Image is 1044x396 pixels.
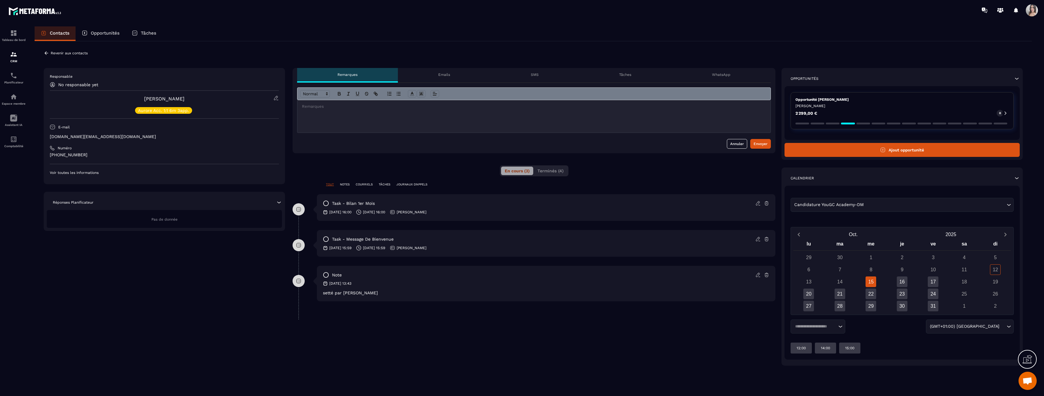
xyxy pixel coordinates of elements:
div: 16 [897,276,907,287]
div: 6 [803,264,814,275]
div: 27 [803,301,814,311]
img: accountant [10,136,17,143]
input: Search for option [865,201,1005,208]
div: 19 [990,276,1001,287]
p: note [332,272,342,278]
p: [DATE] 16:00 [363,210,385,215]
div: 21 [835,289,845,299]
a: [PERSON_NAME] [144,96,185,102]
a: formationformationCRM [2,46,26,67]
div: 12 [990,264,1001,275]
p: Planificateur [2,81,26,84]
p: Espace membre [2,102,26,105]
input: Search for option [1001,323,1005,330]
a: Tâches [126,26,162,41]
p: Réponses Planificateur [53,200,93,205]
p: 14:00 [821,346,830,350]
p: Opportunités [91,30,120,36]
div: di [980,240,1011,250]
div: 13 [803,276,814,287]
button: Next month [1000,230,1011,239]
div: 30 [897,301,907,311]
p: NOTES [340,182,350,187]
p: E-mail [58,125,70,130]
div: 24 [928,289,938,299]
p: task - Message de bienvenue [332,236,394,242]
a: Contacts [35,26,76,41]
div: 3 [928,252,938,263]
a: automationsautomationsEspace membre [2,89,26,110]
p: Comptabilité [2,144,26,148]
div: Calendar days [793,252,1011,311]
div: 28 [835,301,845,311]
div: Envoyer [754,141,768,147]
div: 9 [897,264,907,275]
div: 29 [803,252,814,263]
div: Calendar wrapper [793,240,1011,311]
p: [DATE] 15:59 [329,245,351,250]
img: formation [10,51,17,58]
p: 0 [999,111,1001,115]
p: Emails [438,72,450,77]
a: Assistant IA [2,110,26,131]
div: 7 [835,264,845,275]
a: Opportunités [76,26,126,41]
p: [PERSON_NAME] [795,103,1009,108]
div: 2 [897,252,907,263]
div: 17 [928,276,938,287]
button: Open months overlay [805,229,902,240]
div: 2 [990,301,1001,311]
p: Tâches [619,72,631,77]
p: SMS [531,72,539,77]
p: task - Bilan 1er mois [332,201,375,206]
p: COURRIELS [356,182,373,187]
div: 4 [959,252,970,263]
div: 25 [959,289,970,299]
input: Search for option [793,323,837,330]
span: Terminés (4) [537,168,564,173]
p: Assistant IA [2,123,26,127]
div: 1 [959,301,970,311]
p: 15:00 [845,346,854,350]
button: Annuler [727,139,747,149]
a: schedulerschedulerPlanificateur [2,67,26,89]
p: WhatsApp [712,72,730,77]
div: lu [793,240,824,250]
p: Aurore Acc. 1:1 6m 3app. [138,108,189,113]
p: No responsable yet [58,82,98,87]
p: Tâches [141,30,156,36]
p: Calendrier [791,176,814,181]
p: TOUT [326,182,334,187]
p: setté par [PERSON_NAME] [323,290,769,295]
div: ve [918,240,949,250]
button: Open years overlay [902,229,1000,240]
p: TÂCHES [379,182,390,187]
p: Contacts [50,30,69,36]
div: 20 [803,289,814,299]
p: Opportunités [791,76,819,81]
div: 8 [866,264,876,275]
p: [PERSON_NAME] [397,210,426,215]
div: Search for option [791,198,1014,212]
div: 5 [990,252,1001,263]
span: En cours (3) [505,168,530,173]
div: 11 [959,264,970,275]
div: Search for option [791,320,845,333]
div: Ouvrir le chat [1019,372,1037,390]
p: CRM [2,59,26,63]
div: 14 [835,276,845,287]
div: 30 [835,252,845,263]
p: [PERSON_NAME] [397,245,426,250]
img: automations [10,93,17,100]
a: accountantaccountantComptabilité [2,131,26,152]
p: 2 299,00 € [795,111,817,115]
p: Remarques [337,72,358,77]
p: [DOMAIN_NAME][EMAIL_ADDRESS][DOMAIN_NAME] [50,134,279,140]
p: Tableau de bord [2,38,26,42]
button: Previous month [793,230,805,239]
p: Revenir aux contacts [51,51,88,55]
img: logo [8,5,63,17]
div: je [886,240,917,250]
a: formationformationTableau de bord [2,25,26,46]
span: Candidature YouGC Academy-DM [793,201,865,208]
